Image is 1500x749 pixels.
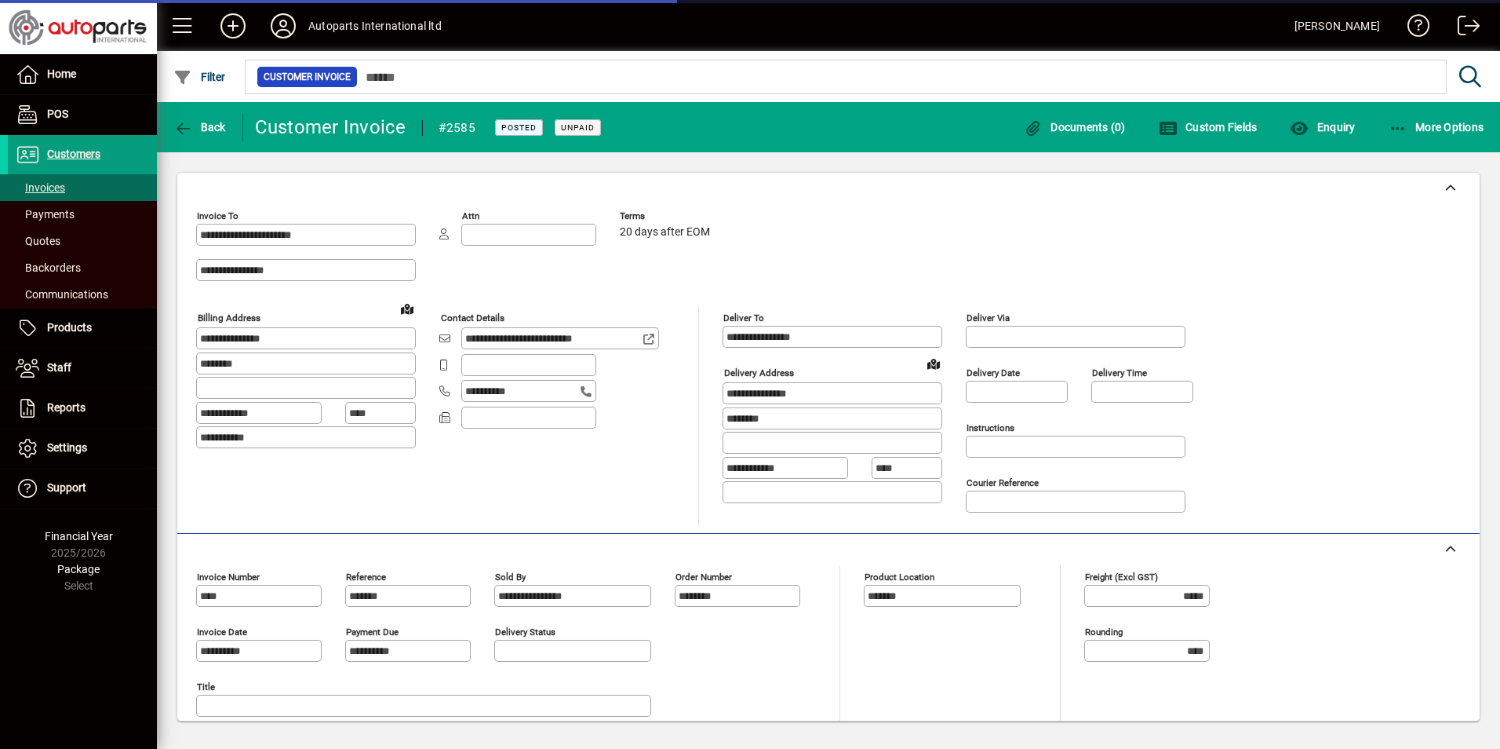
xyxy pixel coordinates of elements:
[8,349,157,388] a: Staff
[8,469,157,508] a: Support
[8,254,157,281] a: Backorders
[501,122,537,133] span: Posted
[8,281,157,308] a: Communications
[8,174,157,201] a: Invoices
[1085,627,1123,638] mat-label: Rounding
[1396,3,1430,54] a: Knowledge Base
[462,210,479,221] mat-label: Attn
[173,71,226,83] span: Filter
[967,367,1020,378] mat-label: Delivery date
[921,351,946,376] a: View on map
[47,68,76,80] span: Home
[47,361,71,374] span: Staff
[16,261,81,274] span: Backorders
[47,481,86,494] span: Support
[308,13,442,38] div: Autoparts International ltd
[255,115,406,140] div: Customer Invoice
[47,441,87,454] span: Settings
[346,572,386,583] mat-label: Reference
[395,296,420,321] a: View on map
[1389,121,1484,133] span: More Options
[1385,113,1488,141] button: More Options
[561,122,595,133] span: Unpaid
[1294,13,1380,38] div: [PERSON_NAME]
[1155,113,1262,141] button: Custom Fields
[8,228,157,254] a: Quotes
[8,309,157,348] a: Products
[1290,121,1355,133] span: Enquiry
[264,69,351,85] span: Customer Invoice
[16,181,65,194] span: Invoices
[16,235,60,247] span: Quotes
[57,563,100,575] span: Package
[47,321,92,334] span: Products
[865,572,934,583] mat-label: Product location
[45,530,113,543] span: Financial Year
[1286,113,1359,141] button: Enquiry
[47,108,68,120] span: POS
[47,148,100,160] span: Customers
[8,389,157,428] a: Reports
[8,95,157,134] a: POS
[173,121,226,133] span: Back
[967,312,1010,323] mat-label: Deliver via
[346,627,399,638] mat-label: Payment due
[1020,113,1130,141] button: Documents (0)
[197,210,238,221] mat-label: Invoice To
[620,226,710,239] span: 20 days after EOM
[208,12,258,40] button: Add
[1092,367,1147,378] mat-label: Delivery time
[495,627,555,638] mat-label: Delivery status
[8,429,157,468] a: Settings
[675,572,732,583] mat-label: Order number
[169,113,230,141] button: Back
[723,312,764,323] mat-label: Deliver To
[1085,572,1158,583] mat-label: Freight (excl GST)
[197,627,247,638] mat-label: Invoice date
[47,401,86,414] span: Reports
[8,201,157,228] a: Payments
[16,208,75,221] span: Payments
[197,572,260,583] mat-label: Invoice number
[1024,121,1126,133] span: Documents (0)
[620,211,714,221] span: Terms
[1446,3,1480,54] a: Logout
[258,12,308,40] button: Profile
[16,288,108,301] span: Communications
[8,55,157,94] a: Home
[439,115,475,141] div: #2585
[169,63,230,91] button: Filter
[197,681,215,692] mat-label: Title
[1159,121,1258,133] span: Custom Fields
[967,422,1014,433] mat-label: Instructions
[967,477,1039,488] mat-label: Courier Reference
[495,572,526,583] mat-label: Sold by
[157,113,243,141] app-page-header-button: Back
